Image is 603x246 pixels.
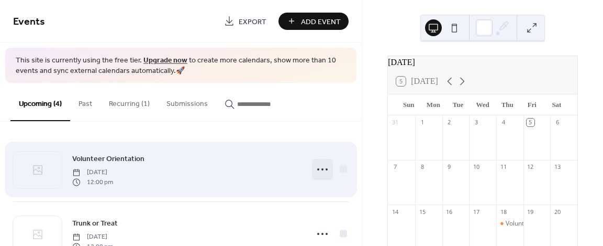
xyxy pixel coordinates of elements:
span: Export [239,16,266,27]
div: 14 [391,208,399,216]
span: Events [13,12,45,32]
span: 12:00 pm [72,177,113,187]
div: 5 [527,119,534,126]
div: 20 [553,208,561,216]
a: Upgrade now [143,54,187,68]
span: Trunk or Treat [72,218,118,229]
div: 31 [391,119,399,126]
div: 15 [418,208,426,216]
div: 7 [391,163,399,171]
div: Sun [396,94,421,115]
div: 1 [418,119,426,126]
div: [DATE] [388,56,577,69]
div: 16 [445,208,453,216]
span: Volunteer Orientation [72,154,144,165]
div: Wed [471,94,495,115]
span: [DATE] [72,232,113,242]
div: 4 [499,119,507,126]
div: Tue [445,94,470,115]
div: 9 [445,163,453,171]
div: 19 [527,208,534,216]
div: 6 [553,119,561,126]
div: 3 [472,119,480,126]
div: 8 [418,163,426,171]
div: Mon [421,94,445,115]
a: Export [216,13,274,30]
div: 18 [499,208,507,216]
div: 2 [445,119,453,126]
button: Add Event [278,13,349,30]
button: Recurring (1) [100,83,158,120]
a: Trunk or Treat [72,217,118,229]
span: This site is currently using the free tier. to create more calendars, show more than 10 events an... [16,56,346,76]
button: Submissions [158,83,216,120]
span: Add Event [301,16,341,27]
div: 13 [553,163,561,171]
div: Sat [544,94,569,115]
span: [DATE] [72,168,113,177]
div: Volunteer Orientation [506,219,568,228]
div: 12 [527,163,534,171]
a: Volunteer Orientation [72,153,144,165]
button: Past [70,83,100,120]
div: 11 [499,163,507,171]
button: Upcoming (4) [10,83,70,121]
div: Thu [495,94,520,115]
div: 17 [472,208,480,216]
div: 10 [472,163,480,171]
div: Volunteer Orientation [496,219,523,228]
div: Fri [520,94,544,115]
